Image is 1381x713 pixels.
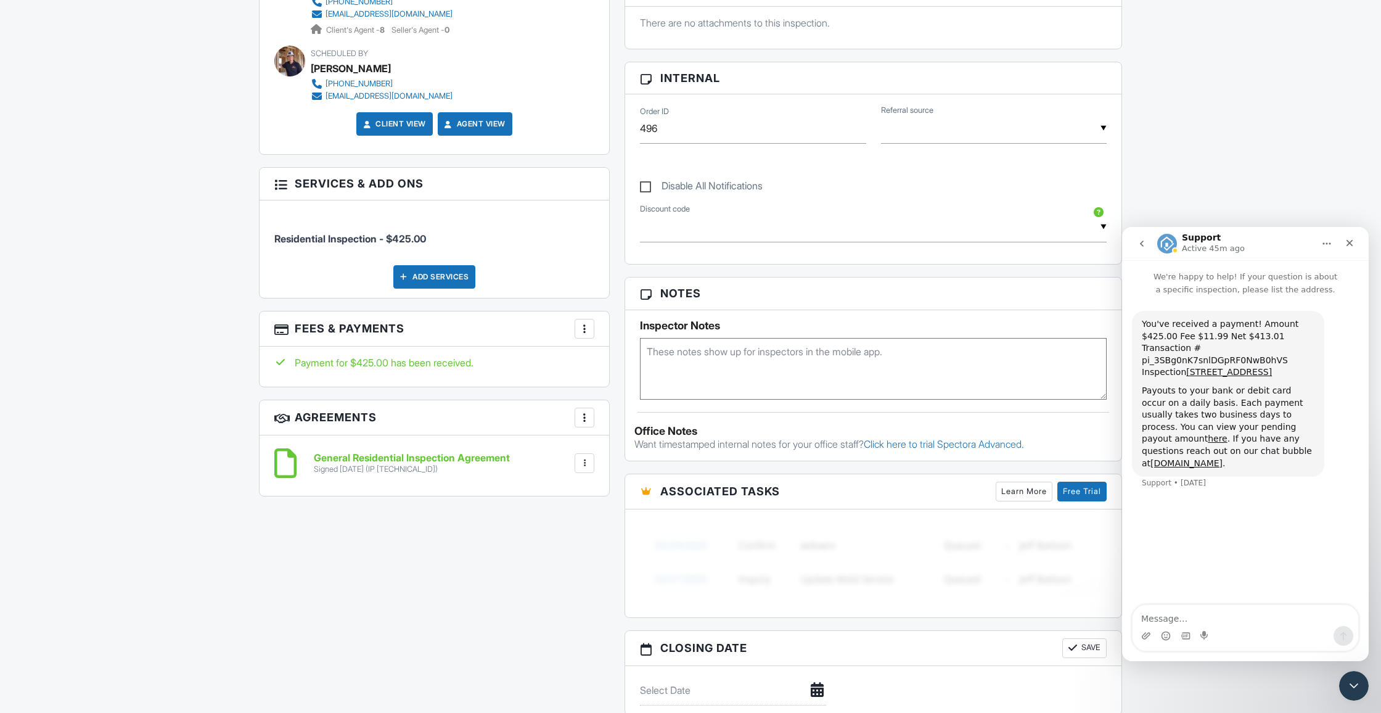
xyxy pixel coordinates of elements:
div: Add Services [393,265,475,289]
div: [EMAIL_ADDRESS][DOMAIN_NAME] [326,9,453,19]
h3: Notes [625,278,1121,310]
span: Residential Inspection - $425.00 [274,233,426,245]
a: General Residential Inspection Agreement Signed [DATE] (IP [TECHNICAL_ID]) [314,453,510,474]
button: Save [1062,638,1107,658]
li: Service: Residential Inspection [274,210,594,255]
input: Select Date [640,675,826,706]
div: Signed [DATE] (IP [TECHNICAL_ID]) [314,464,510,474]
span: Closing date [660,640,747,656]
div: [PERSON_NAME] [311,59,391,78]
h3: Fees & Payments [260,311,609,347]
span: Seller's Agent - [391,25,449,35]
span: Scheduled By [311,49,368,58]
iframe: Intercom live chat [1339,671,1369,701]
strong: 0 [445,25,449,35]
h3: Services & Add ons [260,168,609,200]
div: Office Notes [634,425,1112,437]
div: [EMAIL_ADDRESS][DOMAIN_NAME] [326,91,453,101]
h5: Inspector Notes [640,319,1107,332]
a: Learn More [996,482,1052,501]
a: Agent View [442,118,506,130]
a: Free Trial [1057,482,1107,501]
a: [EMAIL_ADDRESS][DOMAIN_NAME] [311,90,453,102]
p: There are no attachments to this inspection. [640,16,1107,30]
label: Disable All Notifications [640,180,763,196]
a: Click here to trial Spectora Advanced. [864,438,1024,450]
h3: Agreements [260,400,609,435]
label: Order ID [640,106,669,117]
h6: General Residential Inspection Agreement [314,453,510,464]
label: Referral source [881,105,933,116]
span: Associated Tasks [660,483,780,500]
img: blurred-tasks-251b60f19c3f713f9215ee2a18cbf2105fc2d72fcd585247cf5e9ec0c957c1dd.png [640,519,1107,605]
span: Client's Agent - [326,25,387,35]
a: [EMAIL_ADDRESS][DOMAIN_NAME] [311,8,453,20]
a: Client View [361,118,426,130]
strong: 8 [380,25,385,35]
div: Payment for $425.00 has been received. [274,356,594,369]
div: [PHONE_NUMBER] [326,79,393,89]
iframe: Intercom live chat [1122,227,1369,661]
a: [PHONE_NUMBER] [311,78,453,90]
label: Discount code [640,204,690,215]
p: Want timestamped internal notes for your office staff? [634,437,1112,451]
h3: Internal [625,62,1121,94]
